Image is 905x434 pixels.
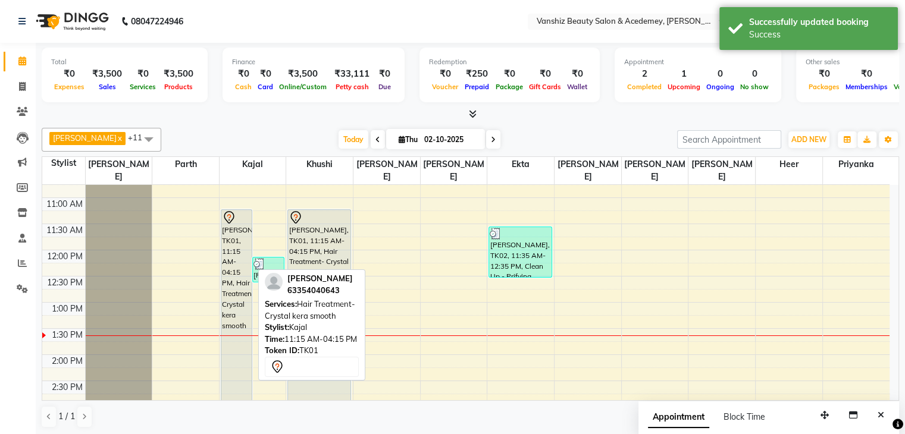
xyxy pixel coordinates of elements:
span: [PERSON_NAME] [53,133,117,143]
div: ₹0 [51,67,87,81]
div: ₹0 [374,67,395,81]
span: +11 [128,133,151,142]
div: ₹0 [493,67,526,81]
div: ₹3,500 [276,67,330,81]
span: Cash [232,83,255,91]
div: TK01 [265,345,359,357]
div: ₹0 [806,67,843,81]
span: Sales [96,83,119,91]
span: [PERSON_NAME] [688,157,755,184]
span: 1 / 1 [58,410,75,423]
input: 2025-10-02 [421,131,480,149]
span: Heer [756,157,822,172]
span: Prepaid [462,83,492,91]
span: Appointment [648,407,709,428]
img: logo [30,5,112,38]
span: Online/Custom [276,83,330,91]
button: ADD NEW [788,131,829,148]
div: ₹3,500 [159,67,198,81]
span: Ongoing [703,83,737,91]
div: 1:00 PM [49,303,85,315]
input: Search Appointment [677,130,781,149]
div: Total [51,57,198,67]
span: Token ID: [265,345,299,355]
span: kajal [220,157,286,172]
div: ₹0 [255,67,276,81]
span: priyanka [823,157,890,172]
span: [PERSON_NAME] [86,157,152,184]
span: Voucher [429,83,461,91]
span: No show [737,83,772,91]
div: 12:00 PM [45,250,85,263]
span: Hair Treatment- Crystal kera smooth [265,299,355,320]
span: Upcoming [665,83,703,91]
span: [PERSON_NAME] [353,157,420,184]
div: Success [749,29,889,41]
div: 63354040643 [287,285,353,297]
span: Services [127,83,159,91]
span: [PERSON_NAME] [555,157,621,184]
b: 08047224946 [131,5,183,38]
div: 2:30 PM [49,381,85,394]
span: [PERSON_NAME] [287,273,353,283]
span: [PERSON_NAME] [421,157,487,184]
div: 0 [703,67,737,81]
span: Card [255,83,276,91]
div: [PERSON_NAME], TK03, 12:10 PM-12:40 PM, Body Care-Head massage [253,257,283,282]
span: Completed [624,83,665,91]
span: Products [161,83,196,91]
span: Petty cash [333,83,372,91]
div: 2 [624,67,665,81]
span: Thu [396,135,421,144]
span: Packages [806,83,843,91]
div: ₹33,111 [330,67,374,81]
span: parth [152,157,219,172]
div: Stylist [42,157,85,169]
div: ₹0 [232,67,255,81]
div: [PERSON_NAME], TK02, 11:35 AM-12:35 PM, Clean Up - Prifying Clean Up [489,227,552,277]
span: Due [375,83,394,91]
div: ₹0 [843,67,891,81]
div: Redemption [429,57,590,67]
a: x [117,133,122,143]
span: Gift Cards [526,83,564,91]
span: Expenses [51,83,87,91]
span: Services: [265,299,297,309]
span: Memberships [843,83,891,91]
div: Appointment [624,57,772,67]
div: 11:15 AM-04:15 PM [265,334,359,345]
div: ₹0 [429,67,461,81]
div: ₹3,500 [87,67,127,81]
span: khushi [286,157,353,172]
div: ₹250 [461,67,493,81]
div: 1 [665,67,703,81]
span: Stylist: [265,322,289,332]
span: Package [493,83,526,91]
span: Block Time [724,411,765,422]
div: 11:30 AM [44,224,85,237]
button: Close [872,406,890,424]
div: ₹0 [564,67,590,81]
span: Today [339,130,368,149]
div: 0 [737,67,772,81]
div: Kajal [265,322,359,334]
div: Successfully updated booking [749,16,889,29]
div: ₹0 [127,67,159,81]
span: Ekta [487,157,554,172]
span: Wallet [564,83,590,91]
div: Finance [232,57,395,67]
div: 12:30 PM [45,276,85,289]
div: 1:30 PM [49,329,85,341]
img: profile [265,273,283,291]
div: 2:00 PM [49,355,85,367]
div: ₹0 [526,67,564,81]
span: ADD NEW [791,135,826,144]
span: Time: [265,334,284,344]
div: 11:00 AM [44,198,85,210]
span: [PERSON_NAME] [622,157,688,184]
